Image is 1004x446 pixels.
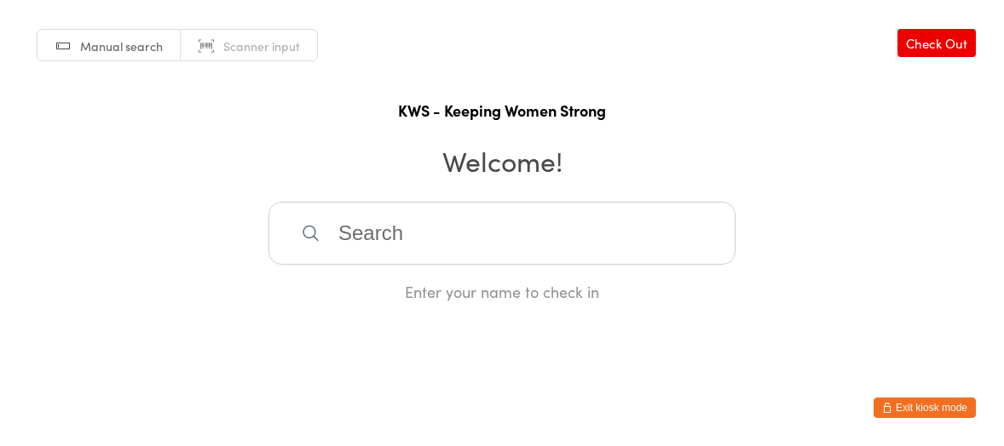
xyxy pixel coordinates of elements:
[268,202,736,265] input: Search
[874,397,976,418] button: Exit kiosk mode
[223,37,300,54] span: Scanner input
[17,141,987,180] h2: Welcome!
[897,29,976,57] a: Check Out
[17,100,987,121] h1: KWS - Keeping Women Strong
[268,281,736,302] div: Enter your name to check in
[80,37,163,54] span: Manual search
